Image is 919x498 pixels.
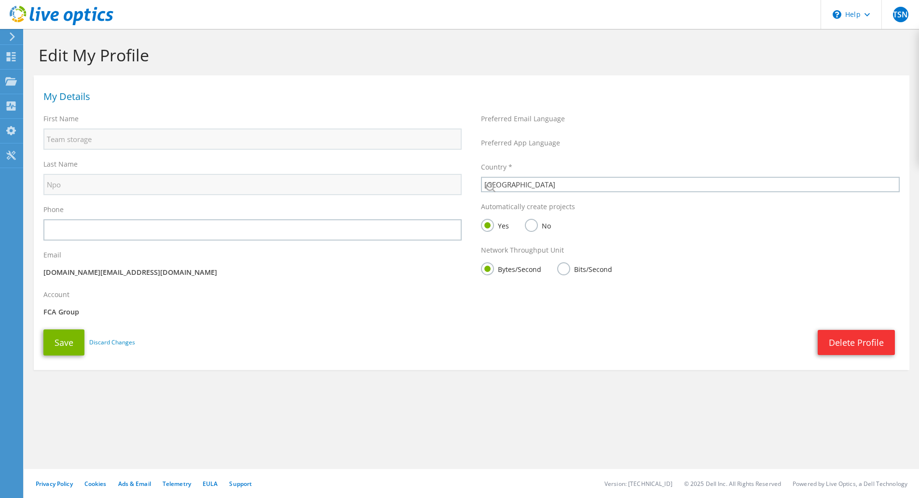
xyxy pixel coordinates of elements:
[84,480,107,488] a: Cookies
[604,480,672,488] li: Version: [TECHNICAL_ID]
[525,219,551,231] label: No
[481,262,541,274] label: Bytes/Second
[39,45,900,65] h1: Edit My Profile
[43,92,895,101] h1: My Details
[229,480,252,488] a: Support
[684,480,781,488] li: © 2025 Dell Inc. All Rights Reserved
[43,290,69,299] label: Account
[893,7,908,22] span: TSN
[43,250,61,260] label: Email
[481,219,509,231] label: Yes
[43,267,462,278] p: [DOMAIN_NAME][EMAIL_ADDRESS][DOMAIN_NAME]
[43,307,462,317] p: FCA Group
[481,162,512,172] label: Country *
[43,114,79,124] label: First Name
[481,202,575,212] label: Automatically create projects
[818,330,895,355] a: Delete Profile
[481,114,565,124] label: Preferred Email Language
[481,138,560,148] label: Preferred App Language
[118,480,151,488] a: Ads & Email
[481,245,564,255] label: Network Throughput Unit
[43,159,78,169] label: Last Name
[793,480,907,488] li: Powered by Live Optics, a Dell Technology
[557,262,612,274] label: Bits/Second
[833,10,841,19] svg: \n
[43,329,84,356] button: Save
[163,480,191,488] a: Telemetry
[203,480,218,488] a: EULA
[36,480,73,488] a: Privacy Policy
[89,337,135,348] a: Discard Changes
[43,205,64,214] label: Phone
